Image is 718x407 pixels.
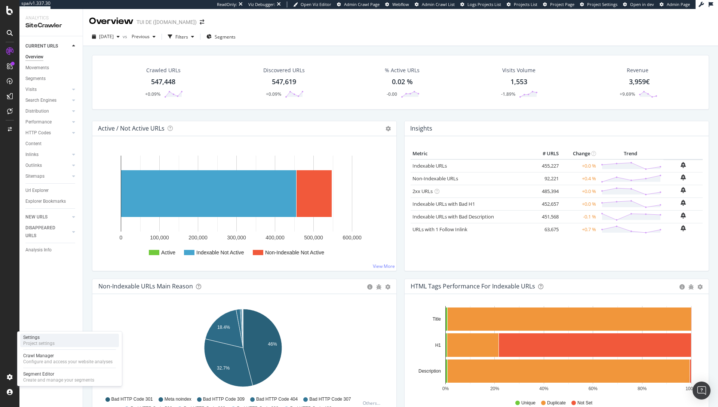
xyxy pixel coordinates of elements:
a: URLs with 1 Follow Inlink [412,226,467,233]
div: Distribution [25,107,49,115]
a: Logs Projects List [460,1,501,7]
i: Options [386,126,391,131]
a: HTTP Codes [25,129,70,137]
h4: Active / Not Active URLs [98,123,165,134]
td: +0.0 % [561,185,598,198]
div: DISAPPEARED URLS [25,224,63,240]
div: Open Intercom Messenger [693,382,711,400]
a: Crawl ManagerConfigure and access your website analyses [20,352,119,365]
a: Indexable URLs with Bad Description [412,213,494,220]
text: 0 [120,235,123,241]
a: Indexable URLs [412,162,447,169]
span: Webflow [392,1,409,7]
text: 300,000 [227,235,246,241]
text: 80% [638,386,647,391]
a: Project Settings [580,1,617,7]
span: Duplicate [547,400,566,406]
a: Admin Page [660,1,690,7]
div: 547,448 [151,77,175,87]
a: Open in dev [623,1,654,7]
td: 92,221 [531,172,561,185]
a: Distribution [25,107,70,115]
text: Title [433,316,441,322]
td: +0.0 % [561,198,598,210]
div: Content [25,140,42,148]
button: [DATE] [89,31,123,43]
span: Bad HTTP Code 301 [111,396,153,403]
text: Description [418,368,441,374]
a: Segment EditorCreate and manage your segments [20,370,119,384]
div: Sitemaps [25,172,45,180]
div: NEW URLS [25,213,47,221]
a: Project Page [543,1,574,7]
text: H1 [435,343,441,348]
td: 63,675 [531,223,561,236]
td: +0.4 % [561,172,598,185]
div: 547,619 [272,77,296,87]
a: Explorer Bookmarks [25,198,77,205]
svg: A chart. [411,306,700,393]
div: bug [376,284,381,290]
span: Unique [521,400,536,406]
a: Sitemaps [25,172,70,180]
h4: Insights [410,123,432,134]
div: -0.00 [387,91,397,97]
a: Movements [25,64,77,72]
div: Crawl Manager [23,353,113,359]
a: View More [373,263,395,269]
div: Segments [25,75,46,83]
span: Open Viz Editor [301,1,331,7]
span: Bad HTTP Code 404 [256,396,298,403]
td: 455,227 [531,159,561,172]
a: Segments [25,75,77,83]
span: 2025 Sep. 10th [99,33,114,40]
div: ReadOnly: [217,1,237,7]
th: Metric [411,148,531,159]
div: Visits [25,86,37,94]
div: circle-info [367,284,372,290]
div: Settings [23,334,55,340]
td: 452,657 [531,198,561,210]
text: 18.4% [217,325,230,330]
a: Admin Crawl List [415,1,455,7]
text: 600,000 [343,235,362,241]
span: Previous [129,33,150,40]
a: CURRENT URLS [25,42,70,50]
a: Open Viz Editor [293,1,331,7]
div: CURRENT URLS [25,42,58,50]
button: Segments [203,31,239,43]
td: +0.7 % [561,223,598,236]
div: Filters [175,34,188,40]
div: SiteCrawler [25,21,77,30]
div: bell-plus [681,200,686,206]
div: bell-plus [681,162,686,168]
div: Visits Volume [502,67,536,74]
span: Projects List [514,1,537,7]
div: gear [697,284,703,290]
svg: A chart. [98,148,388,265]
div: Non-Indexable URLs Main Reason [98,282,193,290]
span: Revenue [627,67,648,74]
text: Active [161,250,175,255]
span: Project Page [550,1,574,7]
a: Performance [25,118,70,126]
th: Trend [598,148,663,159]
span: Admin Crawl List [422,1,455,7]
text: 100% [685,386,697,391]
div: -1.89% [501,91,515,97]
span: Bad HTTP Code 309 [203,396,245,403]
button: Previous [129,31,159,43]
div: Performance [25,118,52,126]
span: Admin Page [667,1,690,7]
div: Explorer Bookmarks [25,198,66,205]
div: Search Engines [25,97,56,104]
div: Overview [25,53,43,61]
span: vs [123,33,129,40]
div: Url Explorer [25,187,49,195]
div: Segment Editor [23,371,94,377]
div: Movements [25,64,49,72]
div: Viz Debugger: [248,1,275,7]
span: Admin Crawl Page [344,1,380,7]
div: Inlinks [25,151,39,159]
a: Non-Indexable URLs [412,175,458,182]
